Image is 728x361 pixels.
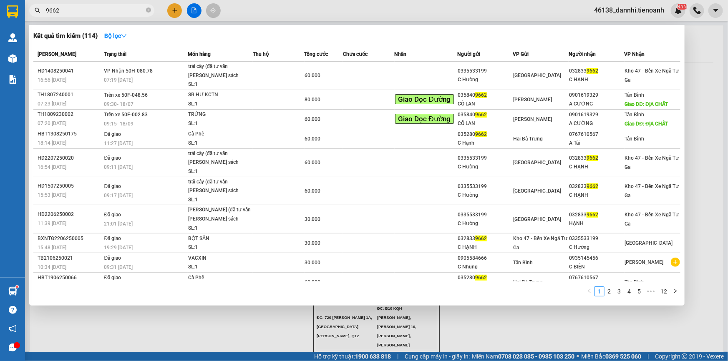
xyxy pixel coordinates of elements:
div: SL: 1 [188,224,251,233]
img: warehouse-icon [8,287,17,296]
span: 09:31 [DATE] [104,264,133,270]
span: ••• [645,286,658,296]
span: Tân Bình [514,260,533,266]
span: [GEOGRAPHIC_DATA] [514,73,562,78]
div: TH1807240001 [38,90,101,99]
div: HBT1308250175 [38,130,101,138]
a: 4 [625,287,634,296]
span: 09:15 - 18/09 [104,121,134,127]
span: 9662 [587,212,598,218]
span: BXNTG1508250003 - [55,24,194,38]
div: C BIÊN [569,263,624,271]
span: Tân Bình [625,279,645,285]
span: 60.000 [305,188,321,194]
div: 0901619329 [569,110,624,119]
div: HẠNH [569,219,624,228]
span: 09:17 [DATE] [104,193,133,198]
span: message [9,343,17,351]
span: Kho 47 - Bến Xe Ngã Tư Ga [625,155,679,170]
img: warehouse-icon [8,54,17,63]
li: 3 [615,286,625,296]
span: Hai Bà Trưng [514,279,543,285]
span: Trạng thái [104,51,126,57]
div: C Hường [458,163,513,171]
li: 2 [605,286,615,296]
span: 30.000 [305,216,321,222]
span: 16:56 [DATE] [38,77,66,83]
span: [PERSON_NAME] [514,97,552,103]
span: left [587,288,592,293]
div: 035840 [458,110,513,119]
span: VP Nhận 50H-080.78 [104,68,153,74]
span: 30.000 [305,240,321,246]
div: trái cây (đã tư vấn [PERSON_NAME] sách [PERSON_NAME]... [188,62,251,80]
span: Tân Bình [625,92,645,98]
div: C Hường [458,191,513,200]
div: TH1809230002 [38,110,101,119]
span: Đã giao [104,275,121,281]
div: SL: 1 [188,263,251,272]
span: 09:11 [DATE] [104,164,133,170]
div: HD1507250005 [38,182,101,191]
span: 19:29 [DATE] [104,245,133,251]
div: A CƯỜNG [569,100,624,108]
a: 2 [605,287,614,296]
span: 10:34 [DATE] [38,264,66,270]
span: 09:30 - 18/07 [104,101,134,107]
li: 4 [625,286,635,296]
span: Kho 47 - Bến Xe Ngã Tư Ga [514,236,568,251]
div: CÔ LAN [458,100,513,108]
div: SL: 1 [188,119,251,128]
span: [GEOGRAPHIC_DATA] [514,216,562,222]
div: A CƯỜNG [569,119,624,128]
span: 07:23 [DATE] [38,101,66,107]
span: 9662 [587,68,598,74]
span: [PERSON_NAME] [625,259,664,265]
span: 11:37:35 [DATE] [63,31,112,38]
div: C HẠNH [458,243,513,252]
div: C Nhung [458,263,513,271]
li: Previous Page [584,286,594,296]
a: 3 [615,287,624,296]
button: Bộ lọcdown [98,29,134,43]
div: C Hường [458,219,513,228]
span: down [121,33,127,39]
div: 032833 [569,154,624,163]
div: HD2206250002 [38,210,101,219]
span: close-circle [146,8,151,13]
div: SL: 1 [188,100,251,109]
div: C Hường [569,243,624,252]
span: Kho 47 - Bến Xe Ngã Tư Ga [71,5,169,13]
span: 9662 [475,236,487,241]
div: C Hường [458,75,513,84]
div: SL: 1 [188,243,251,252]
a: 1 [595,287,604,296]
span: Đã giao [104,183,121,189]
li: 5 [635,286,645,296]
span: 15:53 [DATE] [38,192,66,198]
span: 21:01 [DATE] [104,221,133,227]
span: Trên xe 50F-048.56 [104,92,148,98]
div: TB2106250021 [38,254,101,263]
div: SL: 1 [188,139,251,148]
div: 032833 [569,182,624,191]
span: 9662 [475,275,487,281]
span: 9662 [475,92,487,98]
span: Giao DĐ: ĐỊA CHẤT [625,101,668,107]
div: C Hạnh [458,139,513,148]
span: 60.000 [305,279,321,285]
li: Next 5 Pages [645,286,658,296]
span: plus-circle [671,258,680,267]
span: Tân Bình [625,112,645,118]
span: 11:39 [DATE] [38,221,66,226]
div: 0767610567 [569,130,624,139]
span: [GEOGRAPHIC_DATA] [514,188,562,194]
span: 80.000 [305,97,321,103]
span: Đã giao [104,212,121,218]
span: [PERSON_NAME] [38,51,76,57]
strong: Nhận: [5,43,219,88]
span: 60.000 [305,136,321,142]
span: 30.000 [305,260,321,266]
span: Kho 47 - Bến Xe Ngã Tư Ga [625,212,679,227]
span: Hai Bà Trưng [514,136,543,142]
